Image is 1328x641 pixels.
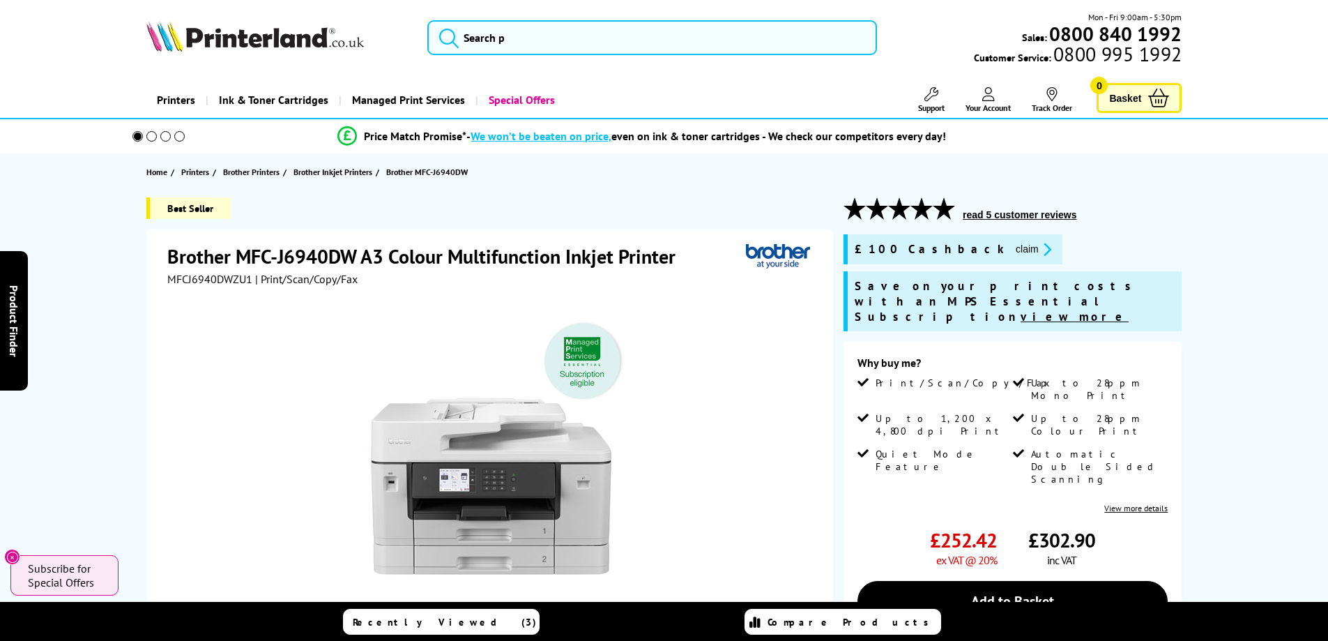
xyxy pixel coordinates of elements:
span: Customer Service: [974,47,1182,64]
a: Track Order [1032,87,1072,113]
a: Printerland Logo [146,21,411,54]
span: Up to 28ppm Colour Print [1031,412,1165,437]
span: Brother Inkjet Printers [293,165,372,179]
button: promo-description [1012,241,1055,257]
span: Save on your print costs with an MPS Essential Subscription [855,278,1138,324]
div: Why buy me? [857,356,1168,377]
button: Close [4,549,20,565]
img: Brother [746,243,810,269]
a: Ink & Toner Cartridges [206,82,339,118]
span: | Print/Scan/Copy/Fax [255,272,358,286]
span: Home [146,165,167,179]
span: Brother Printers [223,165,280,179]
b: 0800 840 1992 [1049,21,1182,47]
a: 0800 840 1992 [1047,27,1182,40]
span: Recently Viewed (3) [353,616,537,628]
span: Print/Scan/Copy/Fax [876,377,1055,389]
li: modal_Promise [114,124,1171,149]
span: 0800 995 1992 [1051,47,1182,61]
a: Add to Basket [857,581,1168,621]
input: Search p [427,20,877,55]
u: view more [1021,309,1129,324]
span: Sales: [1022,31,1047,44]
span: ex VAT @ 20% [936,553,997,567]
a: Your Account [966,87,1011,113]
a: Recently Viewed (3) [343,609,540,635]
span: Quiet Mode Feature [876,448,1009,473]
span: Automatic Double Sided Scanning [1031,448,1165,485]
a: Printers [146,82,206,118]
span: Ink & Toner Cartridges [219,82,328,118]
span: Product Finder [7,285,21,356]
span: Up to 28ppm Mono Print [1031,377,1165,402]
span: MFCJ6940DWZU1 [167,272,252,286]
div: - even on ink & toner cartridges - We check our competitors every day! [466,129,946,143]
a: Managed Print Services [339,82,475,118]
span: Brother MFC-J6940DW [386,165,468,179]
span: inc VAT [1047,553,1076,567]
span: Subscribe for Special Offers [28,561,105,589]
span: 0 [1090,77,1108,94]
span: Mon - Fri 9:00am - 5:30pm [1088,10,1182,24]
a: View more details [1104,503,1168,513]
span: Best Seller [146,197,231,219]
span: £252.42 [930,527,997,553]
a: Compare Products [745,609,941,635]
h1: Brother MFC-J6940DW A3 Colour Multifunction Inkjet Printer [167,243,689,269]
a: Brother Inkjet Printers [293,165,376,179]
img: Printerland Logo [146,21,364,52]
span: Support [918,103,945,113]
img: Brother MFC-J6940DW [355,314,628,587]
span: Basket [1109,89,1141,107]
span: Your Account [966,103,1011,113]
a: Brother MFC-J6940DW [386,165,471,179]
span: Price Match Promise* [364,129,466,143]
span: £302.90 [1028,527,1095,553]
span: We won’t be beaten on price, [471,129,611,143]
a: Special Offers [475,82,565,118]
span: Up to 1,200 x 4,800 dpi Print [876,412,1009,437]
span: Printers [181,165,209,179]
a: Printers [181,165,213,179]
a: Home [146,165,171,179]
a: Basket 0 [1097,83,1182,113]
a: Brother Printers [223,165,283,179]
a: Support [918,87,945,113]
span: Compare Products [768,616,936,628]
button: read 5 customer reviews [959,209,1081,221]
span: £100 Cashback [855,241,1005,257]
